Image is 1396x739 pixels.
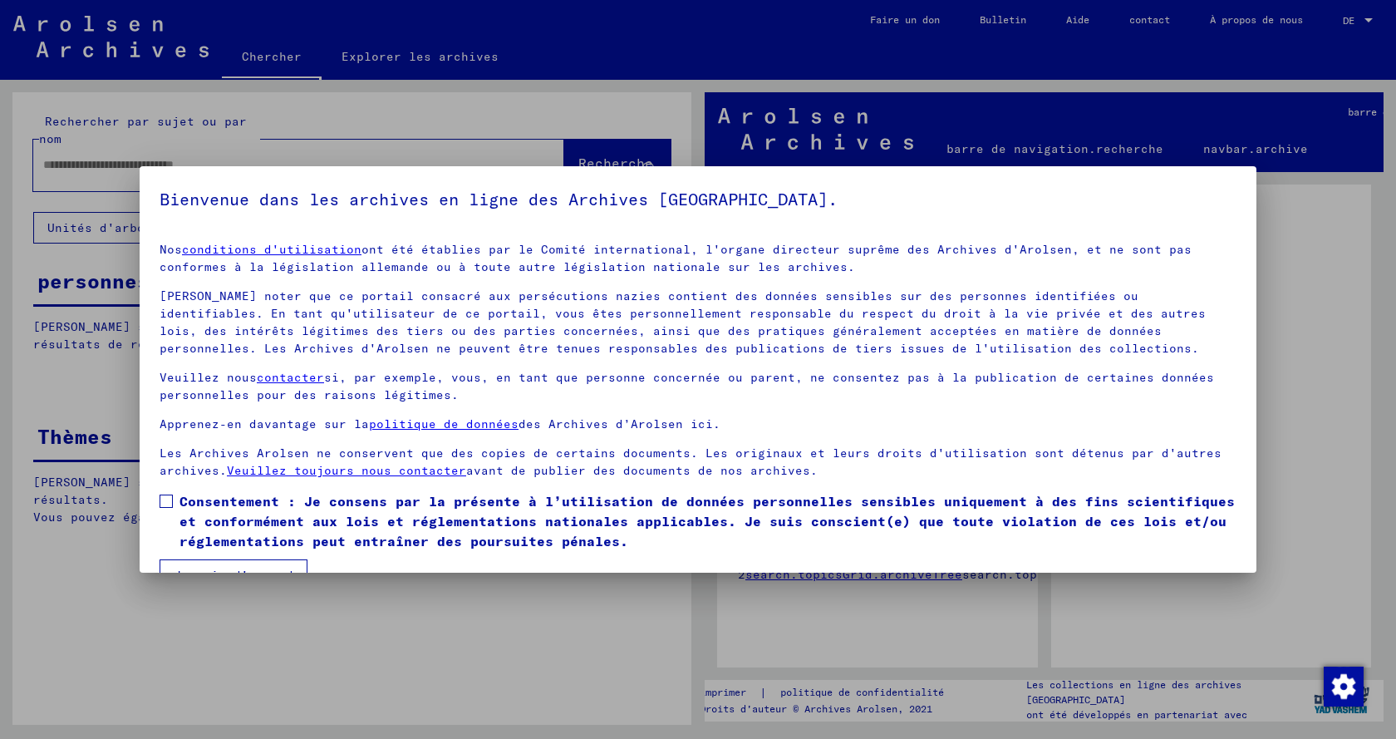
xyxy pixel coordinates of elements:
div: Modifier le consentement [1323,666,1363,706]
font: Bienvenue dans les archives en ligne des Archives [GEOGRAPHIC_DATA]. [160,189,838,209]
font: Apprenez-en davantage sur la [160,416,369,431]
img: Modifier le consentement [1324,667,1364,707]
a: politique de données [369,416,519,431]
font: [PERSON_NAME] noter que ce portail consacré aux persécutions nazies contient des données sensible... [160,288,1206,356]
button: Je suis d'accord [160,559,307,591]
font: avant de publier des documents de nos archives. [466,463,818,478]
a: contacter [257,370,324,385]
font: Je suis d'accord [174,568,293,583]
font: ont été établies par le Comité international, l'organe directeur suprême des Archives d'Arolsen, ... [160,242,1192,274]
font: Veuillez nous [160,370,257,385]
a: conditions d'utilisation [182,242,361,257]
font: Les Archives Arolsen ne conservent que des copies de certains documents. Les originaux et leurs d... [160,446,1221,478]
font: Consentement : Je consens par la présente à l’utilisation de données personnelles sensibles uniqu... [179,493,1235,549]
font: si, par exemple, vous, en tant que personne concernée ou parent, ne consentez pas à la publicatio... [160,370,1214,402]
font: des Archives d’Arolsen ici. [519,416,720,431]
font: Nos [160,242,182,257]
a: Veuillez toujours nous contacter [227,463,466,478]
